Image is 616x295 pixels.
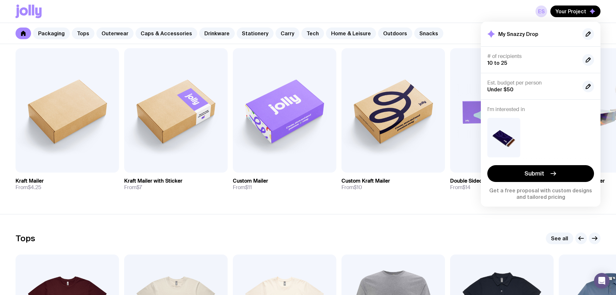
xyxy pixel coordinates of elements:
[487,165,594,182] button: Submit
[233,173,336,196] a: Custom MailerFrom$11
[233,178,268,184] h3: Custom Mailer
[135,28,197,39] a: Caps & Accessories
[487,60,507,66] span: 10 to 25
[16,173,119,196] a: Kraft MailerFrom$4.25
[556,8,586,15] span: Your Project
[245,184,252,191] span: $11
[326,28,376,39] a: Home & Leisure
[341,184,362,191] span: From
[136,184,142,191] span: $7
[550,6,600,17] button: Your Project
[594,273,610,289] div: Open Intercom Messenger
[498,31,538,37] h2: My Snazzy Drop
[96,28,134,39] a: Outerwear
[33,28,70,39] a: Packaging
[546,233,573,244] a: See all
[124,184,142,191] span: From
[16,184,41,191] span: From
[341,173,445,196] a: Custom Kraft MailerFrom$10
[276,28,299,39] a: Carry
[124,173,228,196] a: Kraft Mailer with StickerFrom$7
[487,106,594,113] h4: I'm interested in
[16,233,35,243] h2: Tops
[378,28,412,39] a: Outdoors
[199,28,235,39] a: Drinkware
[16,178,44,184] h3: Kraft Mailer
[414,28,443,39] a: Snacks
[72,28,94,39] a: Tops
[450,184,470,191] span: From
[28,184,41,191] span: $4.25
[462,184,470,191] span: $14
[487,187,594,200] p: Get a free proposal with custom designs and tailored pricing
[233,184,252,191] span: From
[237,28,274,39] a: Stationery
[341,178,390,184] h3: Custom Kraft Mailer
[124,178,182,184] h3: Kraft Mailer with Sticker
[354,184,362,191] span: $10
[487,86,513,92] span: Under $50
[450,173,554,196] a: Double Sided-MailerFrom$14
[535,6,547,17] a: ES
[450,178,500,184] h3: Double Sided-Mailer
[487,53,577,60] h4: # of recipients
[524,170,544,177] span: Submit
[301,28,324,39] a: Tech
[487,80,577,86] h4: Est. budget per person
